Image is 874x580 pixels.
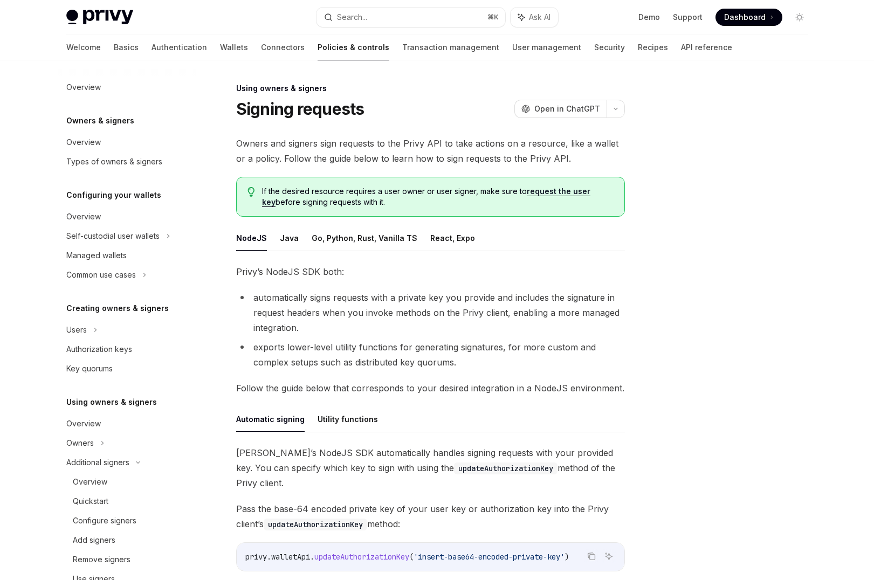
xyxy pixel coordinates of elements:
[264,519,367,530] code: updateAuthorizationKey
[66,302,169,315] h5: Creating owners & signers
[245,552,267,562] span: privy
[312,225,417,251] button: Go, Python, Rust, Vanilla TS
[58,207,196,226] a: Overview
[66,396,157,409] h5: Using owners & signers
[220,34,248,60] a: Wallets
[58,78,196,97] a: Overview
[236,136,625,166] span: Owners and signers sign requests to the Privy API to take actions on a resource, like a wallet or...
[791,9,808,26] button: Toggle dark mode
[487,13,499,22] span: ⌘ K
[66,230,160,243] div: Self-custodial user wallets
[66,323,87,336] div: Users
[66,417,101,430] div: Overview
[565,552,569,562] span: )
[58,152,196,171] a: Types of owners & signers
[73,495,108,508] div: Quickstart
[236,406,305,432] button: Automatic signing
[236,290,625,335] li: automatically signs requests with a private key you provide and includes the signature in request...
[271,552,310,562] span: walletApi
[236,445,625,491] span: [PERSON_NAME]’s NodeJS SDK automatically handles signing requests with your provided key. You can...
[318,406,378,432] button: Utility functions
[236,225,267,251] button: NodeJS
[73,553,130,566] div: Remove signers
[402,34,499,60] a: Transaction management
[681,34,732,60] a: API reference
[236,340,625,370] li: exports lower-level utility functions for generating signatures, for more custom and complex setu...
[73,534,115,547] div: Add signers
[66,249,127,262] div: Managed wallets
[316,8,505,27] button: Search...⌘K
[114,34,139,60] a: Basics
[66,114,134,127] h5: Owners & signers
[673,12,703,23] a: Support
[724,12,766,23] span: Dashboard
[534,103,600,114] span: Open in ChatGPT
[584,549,598,563] button: Copy the contents from the code block
[414,552,565,562] span: 'insert-base64-encoded-private-key'
[58,511,196,530] a: Configure signers
[512,34,581,60] a: User management
[58,340,196,359] a: Authorization keys
[66,136,101,149] div: Overview
[602,549,616,563] button: Ask AI
[66,10,133,25] img: light logo
[638,34,668,60] a: Recipes
[66,437,94,450] div: Owners
[58,359,196,378] a: Key quorums
[337,11,367,24] div: Search...
[58,472,196,492] a: Overview
[318,34,389,60] a: Policies & controls
[58,492,196,511] a: Quickstart
[66,189,161,202] h5: Configuring your wallets
[236,83,625,94] div: Using owners & signers
[267,552,271,562] span: .
[66,268,136,281] div: Common use cases
[514,100,607,118] button: Open in ChatGPT
[73,475,107,488] div: Overview
[73,514,136,527] div: Configure signers
[58,550,196,569] a: Remove signers
[236,99,364,119] h1: Signing requests
[430,225,475,251] button: React, Expo
[262,186,613,208] span: If the desired resource requires a user owner or user signer, make sure to before signing request...
[247,187,255,197] svg: Tip
[66,343,132,356] div: Authorization keys
[638,12,660,23] a: Demo
[66,362,113,375] div: Key quorums
[58,414,196,433] a: Overview
[511,8,558,27] button: Ask AI
[58,530,196,550] a: Add signers
[66,81,101,94] div: Overview
[58,133,196,152] a: Overview
[58,246,196,265] a: Managed wallets
[152,34,207,60] a: Authentication
[454,462,558,474] code: updateAuthorizationKey
[261,34,305,60] a: Connectors
[66,155,162,168] div: Types of owners & signers
[280,225,299,251] button: Java
[529,12,550,23] span: Ask AI
[236,264,625,279] span: Privy’s NodeJS SDK both:
[236,381,625,396] span: Follow the guide below that corresponds to your desired integration in a NodeJS environment.
[66,34,101,60] a: Welcome
[236,501,625,531] span: Pass the base-64 encoded private key of your user key or authorization key into the Privy client’...
[715,9,782,26] a: Dashboard
[66,456,129,469] div: Additional signers
[594,34,625,60] a: Security
[409,552,414,562] span: (
[314,552,409,562] span: updateAuthorizationKey
[310,552,314,562] span: .
[66,210,101,223] div: Overview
